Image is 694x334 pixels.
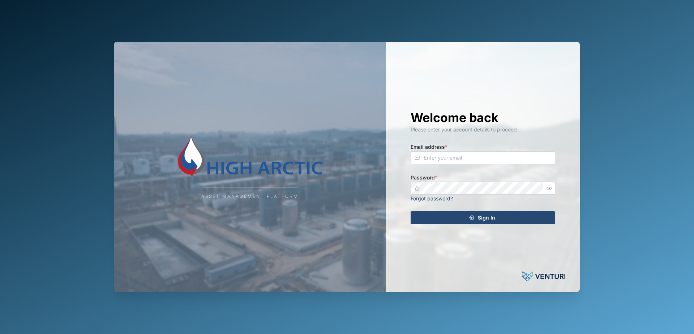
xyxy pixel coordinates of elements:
label: Password [411,174,437,182]
button: Sign In [411,211,555,224]
span: Sign In [478,212,495,224]
img: Venturi [522,269,565,283]
img: Company Logo [178,134,322,178]
a: Forgot password? [411,195,453,201]
div: Please enter your account details to proceed [411,126,555,134]
label: Email address [411,143,447,151]
input: Enter your email [411,151,555,164]
h1: Welcome back [411,110,555,126]
div: Asset Management Platform [201,193,299,200]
